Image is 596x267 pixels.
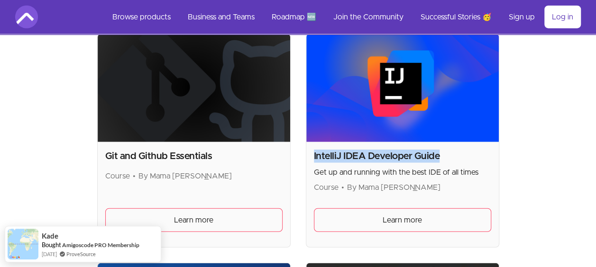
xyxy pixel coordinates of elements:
span: Course [314,184,339,191]
span: Learn more [174,214,213,226]
a: Amigoscode PRO Membership [62,241,139,249]
span: • [133,172,136,180]
span: By Mama [PERSON_NAME] [138,172,232,180]
span: Learn more [383,214,422,226]
img: provesource social proof notification image [8,229,38,259]
img: Amigoscode logo [15,6,38,28]
img: Product image for IntelliJ IDEA Developer Guide [306,34,499,142]
span: Course [105,172,130,180]
a: Sign up [501,6,542,28]
a: Browse products [105,6,178,28]
h2: IntelliJ IDEA Developer Guide [314,150,491,163]
a: Successful Stories 🥳 [413,6,499,28]
span: By Mama [PERSON_NAME] [347,184,440,191]
a: Learn more [105,208,283,232]
a: ProveSource [66,250,96,258]
a: Join the Community [326,6,411,28]
a: Learn more [314,208,491,232]
span: Kade [42,232,58,240]
span: [DATE] [42,250,57,258]
img: Product image for Git and Github Essentials [98,34,290,142]
nav: Main [105,6,581,28]
a: Log in [544,6,581,28]
a: Roadmap 🆕 [264,6,324,28]
p: Get up and running with the best IDE of all times [314,167,491,178]
span: • [341,184,344,191]
h2: Git and Github Essentials [105,150,283,163]
a: Business and Teams [180,6,262,28]
span: Bought [42,241,61,249]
